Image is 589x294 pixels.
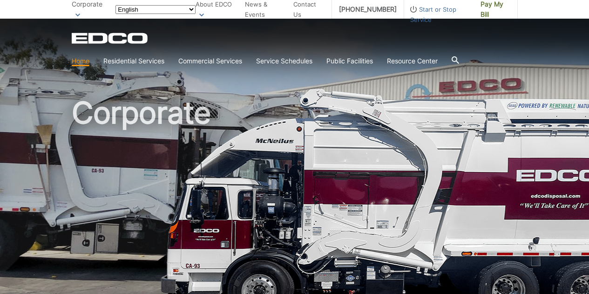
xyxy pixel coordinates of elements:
a: Resource Center [387,56,438,66]
a: Residential Services [103,56,164,66]
a: Service Schedules [256,56,312,66]
select: Select a language [115,5,196,14]
a: Public Facilities [326,56,373,66]
a: EDCD logo. Return to the homepage. [72,33,149,44]
a: Home [72,56,89,66]
a: Commercial Services [178,56,242,66]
